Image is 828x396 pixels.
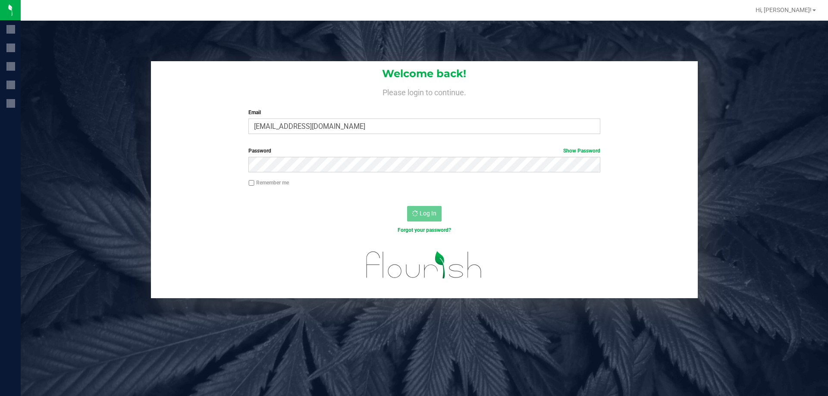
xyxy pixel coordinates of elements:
[151,86,698,97] h4: Please login to continue.
[756,6,812,13] span: Hi, [PERSON_NAME]!
[563,148,600,154] a: Show Password
[248,179,289,187] label: Remember me
[407,206,442,221] button: Log In
[248,180,254,186] input: Remember me
[151,68,698,79] h1: Welcome back!
[356,243,492,287] img: flourish_logo.svg
[248,109,600,116] label: Email
[420,210,436,217] span: Log In
[248,148,271,154] span: Password
[398,227,451,233] a: Forgot your password?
